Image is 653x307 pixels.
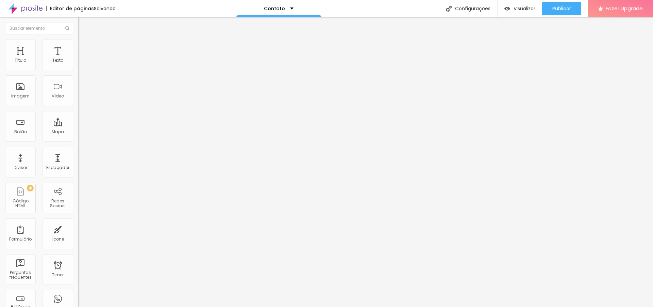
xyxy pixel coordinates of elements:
[65,26,69,30] img: Icone
[14,165,27,170] div: Divisor
[52,237,64,242] div: Ícone
[514,6,535,11] span: Visualizar
[94,6,119,11] div: Salvando...
[78,17,653,307] iframe: Editor
[52,58,63,63] div: Texto
[5,22,73,34] input: Buscar elemento
[52,129,64,134] div: Mapa
[11,94,30,98] div: Imagem
[52,94,64,98] div: Vídeo
[504,6,510,12] img: view-1.svg
[14,129,27,134] div: Botão
[9,237,32,242] div: Formulário
[46,6,94,11] div: Editor de páginas
[606,5,643,11] span: Fazer Upgrade
[446,6,452,12] img: Icone
[264,6,285,11] p: Contato
[15,58,26,63] div: Título
[542,2,581,15] button: Publicar
[44,199,71,209] div: Redes Sociais
[52,273,64,277] div: Timer
[552,6,571,11] span: Publicar
[7,270,34,280] div: Perguntas frequentes
[498,2,542,15] button: Visualizar
[7,199,34,209] div: Código HTML
[46,165,69,170] div: Espaçador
